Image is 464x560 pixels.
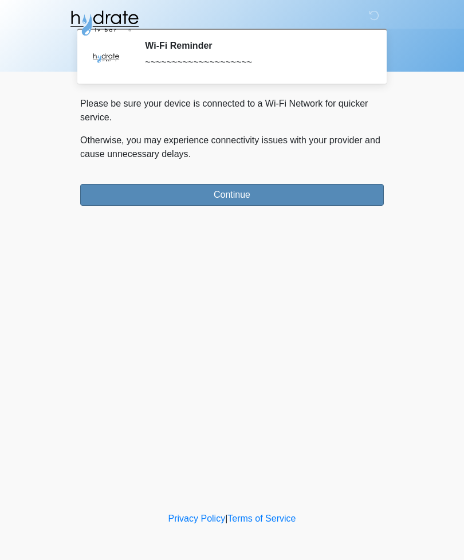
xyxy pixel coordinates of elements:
[227,514,296,523] a: Terms of Service
[80,134,384,161] p: Otherwise, you may experience connectivity issues with your provider and cause unnecessary delays
[89,40,123,75] img: Agent Avatar
[168,514,226,523] a: Privacy Policy
[225,514,227,523] a: |
[188,149,191,159] span: .
[80,184,384,206] button: Continue
[80,97,384,124] p: Please be sure your device is connected to a Wi-Fi Network for quicker service.
[145,56,367,69] div: ~~~~~~~~~~~~~~~~~~~~
[69,9,140,37] img: Hydrate IV Bar - Fort Collins Logo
